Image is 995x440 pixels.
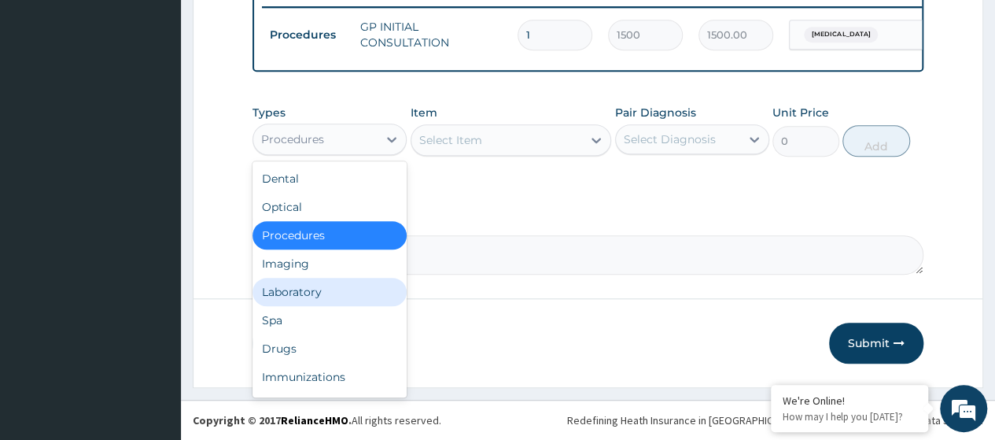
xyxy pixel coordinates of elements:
label: Types [252,106,286,120]
div: Select Item [419,132,482,148]
label: Unit Price [772,105,829,120]
div: Select Diagnosis [624,131,716,147]
img: d_794563401_company_1708531726252_794563401 [29,79,64,118]
strong: Copyright © 2017 . [193,413,352,427]
td: GP INITIAL CONSULTATION [352,11,510,58]
span: [MEDICAL_DATA] [804,27,878,43]
div: We're Online! [783,394,916,408]
div: Drugs [252,335,407,363]
div: Spa [252,306,407,335]
div: Optical [252,193,407,221]
p: How may I help you today? [783,410,916,423]
div: Others [252,391,407,420]
div: Procedures [261,131,324,147]
textarea: Type your message and hit 'Enter' [8,282,300,337]
div: Minimize live chat window [258,8,296,46]
label: Comment [252,213,923,227]
label: Pair Diagnosis [615,105,696,120]
div: Dental [252,165,407,193]
div: Chat with us now [82,88,264,109]
div: Laboratory [252,278,407,306]
td: Procedures [262,20,352,50]
button: Add [842,125,909,157]
a: RelianceHMO [281,413,348,427]
footer: All rights reserved. [181,400,995,440]
div: Imaging [252,250,407,278]
div: Redefining Heath Insurance in [GEOGRAPHIC_DATA] using Telemedicine and Data Science! [567,412,983,428]
div: Procedures [252,221,407,250]
label: Item [411,105,437,120]
div: Immunizations [252,363,407,391]
span: We're online! [91,124,217,283]
button: Submit [829,323,923,364]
